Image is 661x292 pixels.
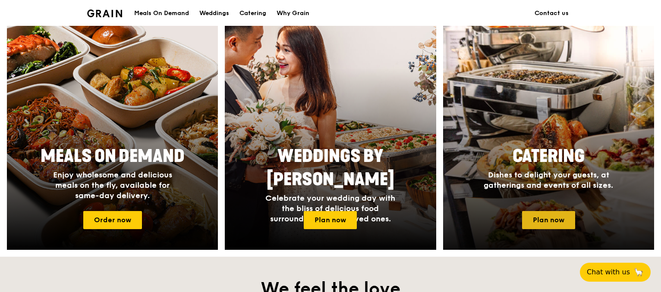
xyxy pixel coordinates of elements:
span: Chat with us [587,267,630,277]
a: Weddings by [PERSON_NAME]Celebrate your wedding day with the bliss of delicious food surrounded b... [225,22,436,250]
a: CateringDishes to delight your guests, at gatherings and events of all sizes.Plan now [443,22,654,250]
img: Grain [87,9,122,17]
a: Meals On DemandEnjoy wholesome and delicious meals on the fly, available for same-day delivery.Or... [7,22,218,250]
span: Catering [513,146,585,167]
span: Enjoy wholesome and delicious meals on the fly, available for same-day delivery. [53,170,172,200]
button: Chat with us🦙 [580,263,651,282]
a: Catering [234,0,271,26]
span: Weddings by [PERSON_NAME] [267,146,394,190]
span: 🦙 [633,267,644,277]
div: Catering [239,0,266,26]
a: Contact us [529,0,574,26]
a: Plan now [522,211,575,229]
a: Weddings [194,0,234,26]
span: Meals On Demand [41,146,185,167]
a: Plan now [304,211,357,229]
span: Dishes to delight your guests, at gatherings and events of all sizes. [484,170,613,190]
a: Order now [83,211,142,229]
span: Celebrate your wedding day with the bliss of delicious food surrounded by your loved ones. [265,193,395,224]
div: Why Grain [277,0,309,26]
div: Weddings [199,0,229,26]
a: Why Grain [271,0,315,26]
div: Meals On Demand [134,0,189,26]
